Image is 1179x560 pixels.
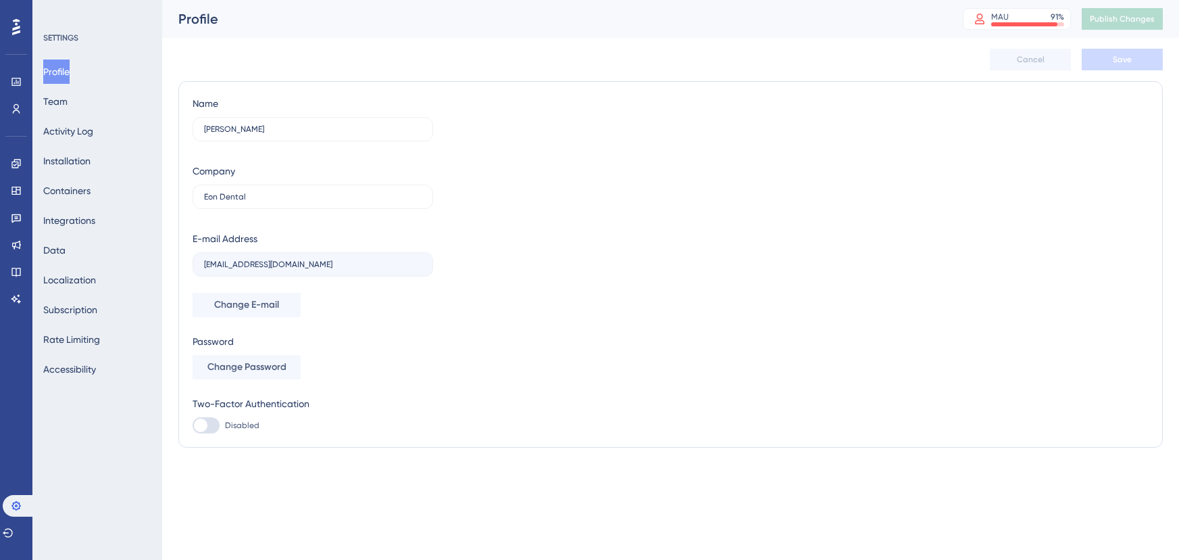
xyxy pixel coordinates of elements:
[1082,8,1163,30] button: Publish Changes
[204,192,422,202] input: Company Name
[193,95,218,112] div: Name
[43,89,68,114] button: Team
[193,163,235,179] div: Company
[193,293,301,317] button: Change E-mail
[207,359,286,375] span: Change Password
[991,11,1009,22] div: MAU
[43,238,66,262] button: Data
[43,60,70,84] button: Profile
[43,268,96,292] button: Localization
[193,333,433,350] div: Password
[1090,14,1155,24] span: Publish Changes
[178,9,929,28] div: Profile
[43,149,91,173] button: Installation
[204,260,422,269] input: E-mail Address
[204,124,422,134] input: Name Surname
[193,396,433,412] div: Two-Factor Authentication
[990,49,1071,70] button: Cancel
[193,231,257,247] div: E-mail Address
[214,297,279,313] span: Change E-mail
[43,298,97,322] button: Subscription
[1017,54,1045,65] span: Cancel
[1051,11,1064,22] div: 91 %
[43,179,91,203] button: Containers
[1113,54,1132,65] span: Save
[43,119,93,143] button: Activity Log
[43,357,96,381] button: Accessibility
[1082,49,1163,70] button: Save
[43,32,153,43] div: SETTINGS
[225,420,259,431] span: Disabled
[193,355,301,379] button: Change Password
[43,327,100,352] button: Rate Limiting
[43,208,95,233] button: Integrations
